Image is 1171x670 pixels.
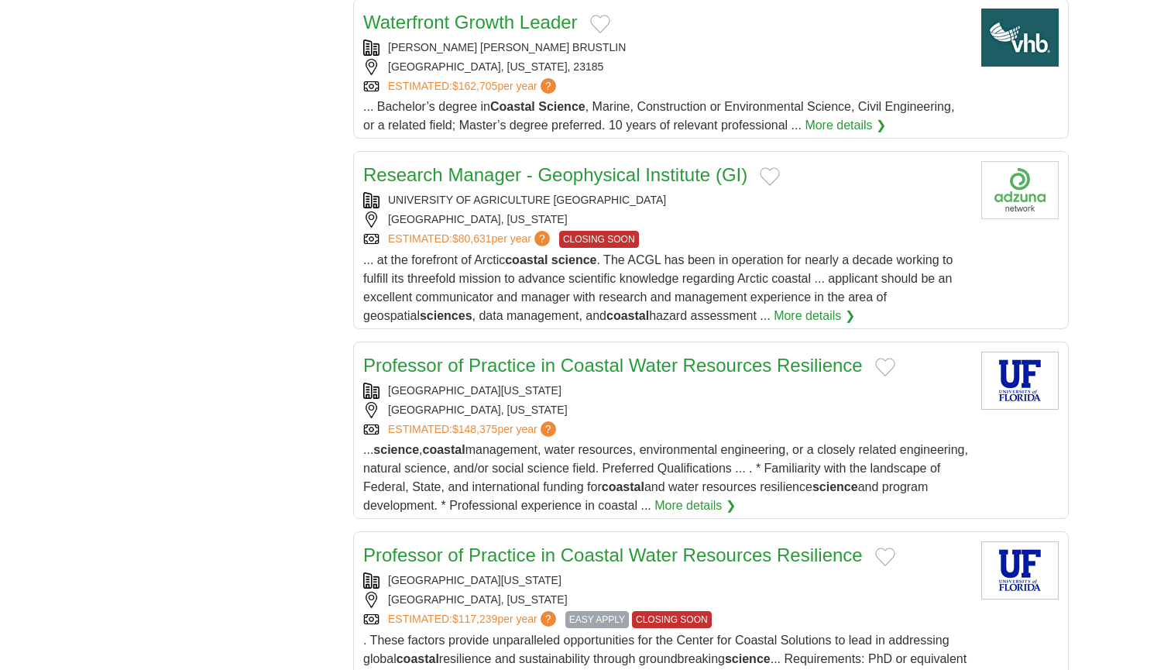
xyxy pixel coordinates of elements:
[981,9,1059,67] img: Vanasse Hangen Brustlin logo
[551,253,597,266] strong: science
[490,100,535,113] strong: Coastal
[388,421,559,438] a: ESTIMATED:$148,375per year?
[505,253,548,266] strong: coastal
[363,592,969,608] div: [GEOGRAPHIC_DATA], [US_STATE]
[363,402,969,418] div: [GEOGRAPHIC_DATA], [US_STATE]
[981,541,1059,600] img: University of Florida logo
[654,496,736,515] a: More details ❯
[363,355,863,376] a: Professor of Practice in Coastal Water Resources Resilience
[363,192,969,208] div: UNIVERSITY OF AGRICULTURE [GEOGRAPHIC_DATA]
[805,116,886,135] a: More details ❯
[452,232,492,245] span: $80,631
[559,231,639,248] span: CLOSING SOON
[590,15,610,33] button: Add to favorite jobs
[363,545,863,565] a: Professor of Practice in Coastal Water Resources Resilience
[981,352,1059,410] img: University of Florida logo
[388,78,559,94] a: ESTIMATED:$162,705per year?
[725,652,771,665] strong: science
[452,80,497,92] span: $162,705
[388,41,626,53] a: [PERSON_NAME] [PERSON_NAME] BRUSTLIN
[388,611,559,628] a: ESTIMATED:$117,239per year?
[565,611,629,628] span: EASY APPLY
[760,167,780,186] button: Add to favorite jobs
[423,443,465,456] strong: coastal
[363,211,969,228] div: [GEOGRAPHIC_DATA], [US_STATE]
[812,480,858,493] strong: science
[388,574,561,586] a: [GEOGRAPHIC_DATA][US_STATE]
[632,611,712,628] span: CLOSING SOON
[538,100,585,113] strong: Science
[420,309,472,322] strong: sciences
[363,100,954,132] span: ... Bachelor’s degree in , Marine, Construction or Environmental Science, Civil Engineering, or a...
[363,59,969,75] div: [GEOGRAPHIC_DATA], [US_STATE], 23185
[363,253,953,322] span: ... at the forefront of Arctic . The ACGL has been in operation for nearly a decade working to fu...
[875,548,895,566] button: Add to favorite jobs
[452,423,497,435] span: $148,375
[534,231,550,246] span: ?
[397,652,439,665] strong: coastal
[541,78,556,94] span: ?
[363,164,747,185] a: Research Manager - Geophysical Institute (GI)
[363,12,578,33] a: Waterfront Growth Leader
[541,611,556,627] span: ?
[363,443,968,512] span: ... , management, water resources, environmental engineering, or a closely related engineering, n...
[388,384,561,397] a: [GEOGRAPHIC_DATA][US_STATE]
[373,443,419,456] strong: science
[981,161,1059,219] img: Company logo
[452,613,497,625] span: $117,239
[541,421,556,437] span: ?
[602,480,644,493] strong: coastal
[875,358,895,376] button: Add to favorite jobs
[606,309,649,322] strong: coastal
[388,231,553,248] a: ESTIMATED:$80,631per year?
[774,307,855,325] a: More details ❯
